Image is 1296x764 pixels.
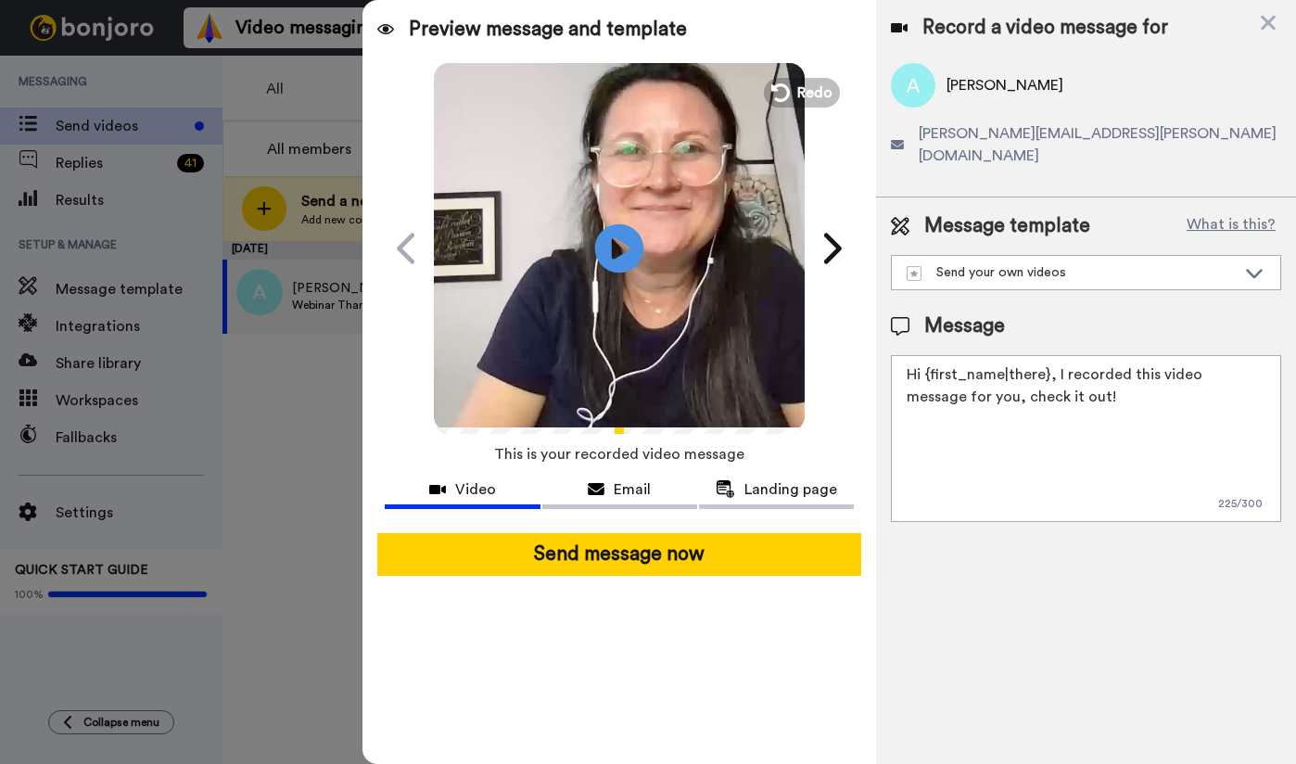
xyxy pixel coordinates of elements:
button: What is this? [1181,212,1281,240]
span: This is your recorded video message [494,434,744,475]
button: Send message now [377,533,861,576]
div: Send your own videos [907,263,1236,282]
span: Email [614,478,651,501]
span: Message [924,312,1005,340]
span: [PERSON_NAME][EMAIL_ADDRESS][PERSON_NAME][DOMAIN_NAME] [919,122,1281,167]
img: demo-template.svg [907,266,921,281]
span: Message template [924,212,1090,240]
textarea: Hi {first_name|there}, I recorded this video message for you, check it out! [891,355,1281,522]
span: Landing page [744,478,837,501]
span: Video [455,478,496,501]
